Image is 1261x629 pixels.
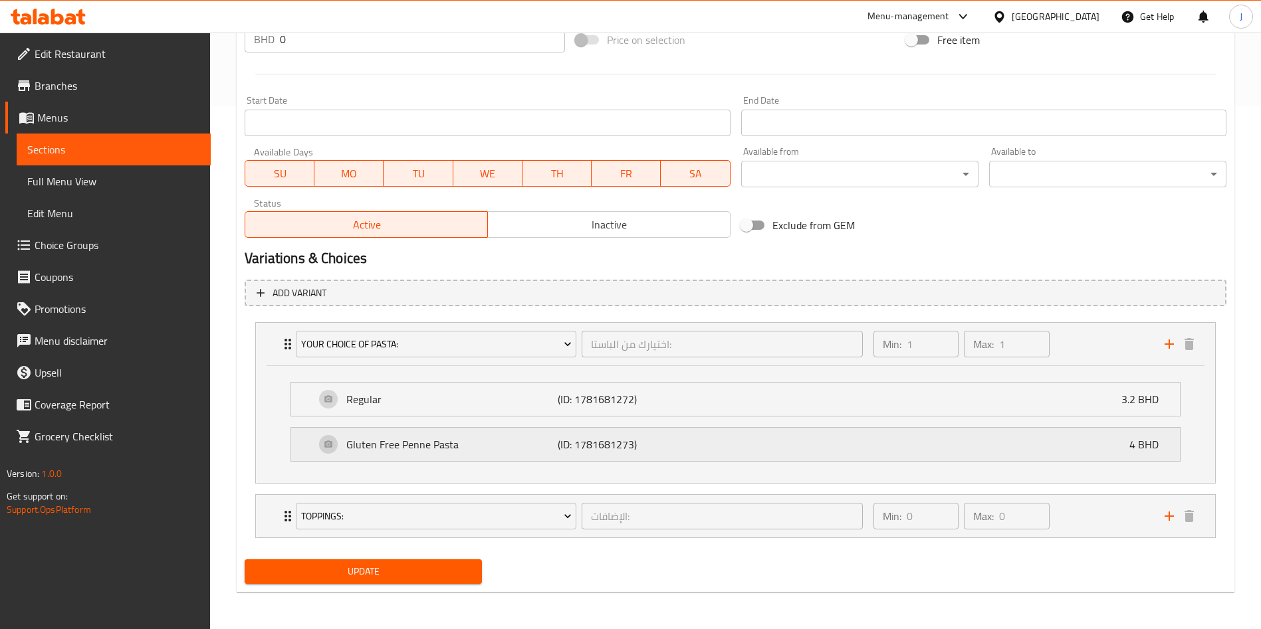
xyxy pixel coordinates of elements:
span: Sections [27,141,200,157]
span: Grocery Checklist [35,428,200,444]
button: add [1159,334,1179,354]
a: Coupons [5,261,211,293]
div: Menu-management [867,9,949,25]
div: ​ [741,161,978,187]
button: MO [314,160,384,187]
p: Min: [883,508,901,524]
span: Coverage Report [35,397,200,412]
button: Add variant [245,280,1226,307]
a: Branches [5,70,211,102]
a: Upsell [5,357,211,389]
li: ExpandExpandExpand [245,317,1226,489]
button: Update [245,559,482,584]
span: Choice Groups [35,237,200,253]
a: Sections [17,134,211,165]
button: delete [1179,506,1199,526]
div: Expand [291,428,1180,461]
span: WE [459,164,517,183]
p: Max: [973,508,994,524]
a: Coverage Report [5,389,211,420]
a: Grocery Checklist [5,420,211,452]
div: ​ [989,161,1226,187]
p: Regular [346,391,558,407]
div: Expand [291,383,1180,416]
span: Price on selection [607,32,685,48]
span: Add variant [273,285,326,302]
button: add [1159,506,1179,526]
span: Exclude from GEM [772,217,855,233]
button: TU [384,160,453,187]
span: Active [251,215,483,234]
li: Expand [245,489,1226,543]
p: Min: [883,336,901,352]
div: [GEOGRAPHIC_DATA] [1012,9,1099,24]
a: Support.OpsPlatform [7,501,91,518]
p: 4 BHD [1129,436,1169,452]
button: Your Choice Of Pasta: [296,331,576,357]
span: Your Choice Of Pasta: [301,336,572,353]
a: Menus [5,102,211,134]
p: BHD [254,31,275,47]
a: Promotions [5,293,211,325]
p: Max: [973,336,994,352]
span: TH [528,164,586,183]
button: Inactive [487,211,731,238]
span: Branches [35,78,200,94]
span: Version: [7,465,39,482]
span: Edit Restaurant [35,46,200,62]
button: delete [1179,334,1199,354]
span: Promotions [35,301,200,317]
button: Toppings: [296,503,576,529]
span: Edit Menu [27,205,200,221]
button: TH [522,160,592,187]
span: MO [320,164,378,183]
input: Please enter price [280,26,565,52]
button: FR [592,160,661,187]
a: Full Menu View [17,165,211,197]
span: Menus [37,110,200,126]
span: Upsell [35,365,200,381]
span: FR [597,164,655,183]
span: Update [255,563,471,580]
span: 1.0.0 [41,465,62,482]
span: Coupons [35,269,200,285]
span: Inactive [493,215,725,234]
h2: Variations & Choices [245,248,1226,268]
button: SU [245,160,314,187]
p: (ID: 1781681272) [558,391,699,407]
button: WE [453,160,522,187]
span: Full Menu View [27,173,200,189]
span: J [1240,9,1242,24]
span: Toppings: [301,508,572,525]
p: 3.2 BHD [1121,391,1169,407]
span: TU [389,164,447,183]
span: Get support on: [7,488,68,505]
span: SU [251,164,309,183]
span: Free item [937,32,980,48]
a: Choice Groups [5,229,211,261]
span: Menu disclaimer [35,333,200,349]
button: SA [661,160,730,187]
span: SA [666,164,725,183]
button: Active [245,211,488,238]
a: Edit Menu [17,197,211,229]
p: Gluten Free Penne Pasta [346,436,558,452]
a: Edit Restaurant [5,38,211,70]
p: (ID: 1781681273) [558,436,699,452]
div: Expand [256,495,1215,537]
div: Expand [256,323,1215,365]
a: Menu disclaimer [5,325,211,357]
